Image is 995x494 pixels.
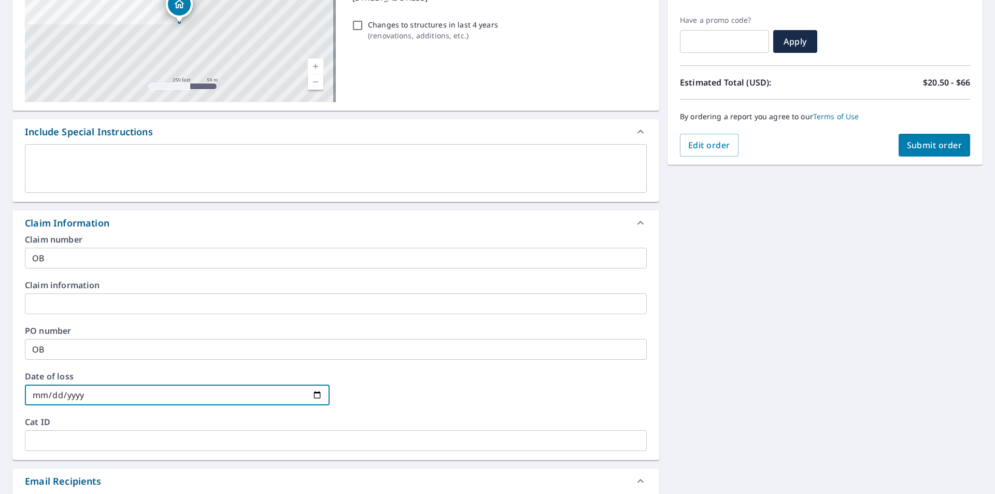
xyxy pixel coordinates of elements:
[25,216,109,230] div: Claim Information
[680,112,970,121] p: By ordering a report you agree to our
[12,119,659,144] div: Include Special Instructions
[923,76,970,89] p: $20.50 - $66
[899,134,971,157] button: Submit order
[813,111,859,121] a: Terms of Use
[308,74,323,90] a: Current Level 17, Zoom Out
[680,76,825,89] p: Estimated Total (USD):
[25,327,647,335] label: PO number
[680,16,769,25] label: Have a promo code?
[308,59,323,74] a: Current Level 17, Zoom In
[368,19,498,30] p: Changes to structures in last 4 years
[25,125,153,139] div: Include Special Instructions
[773,30,817,53] button: Apply
[25,418,647,426] label: Cat ID
[25,372,330,380] label: Date of loss
[907,139,962,151] span: Submit order
[25,281,647,289] label: Claim information
[781,36,809,47] span: Apply
[680,134,738,157] button: Edit order
[688,139,730,151] span: Edit order
[25,235,647,244] label: Claim number
[25,474,101,488] div: Email Recipients
[12,210,659,235] div: Claim Information
[12,469,659,493] div: Email Recipients
[368,30,498,41] p: ( renovations, additions, etc. )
